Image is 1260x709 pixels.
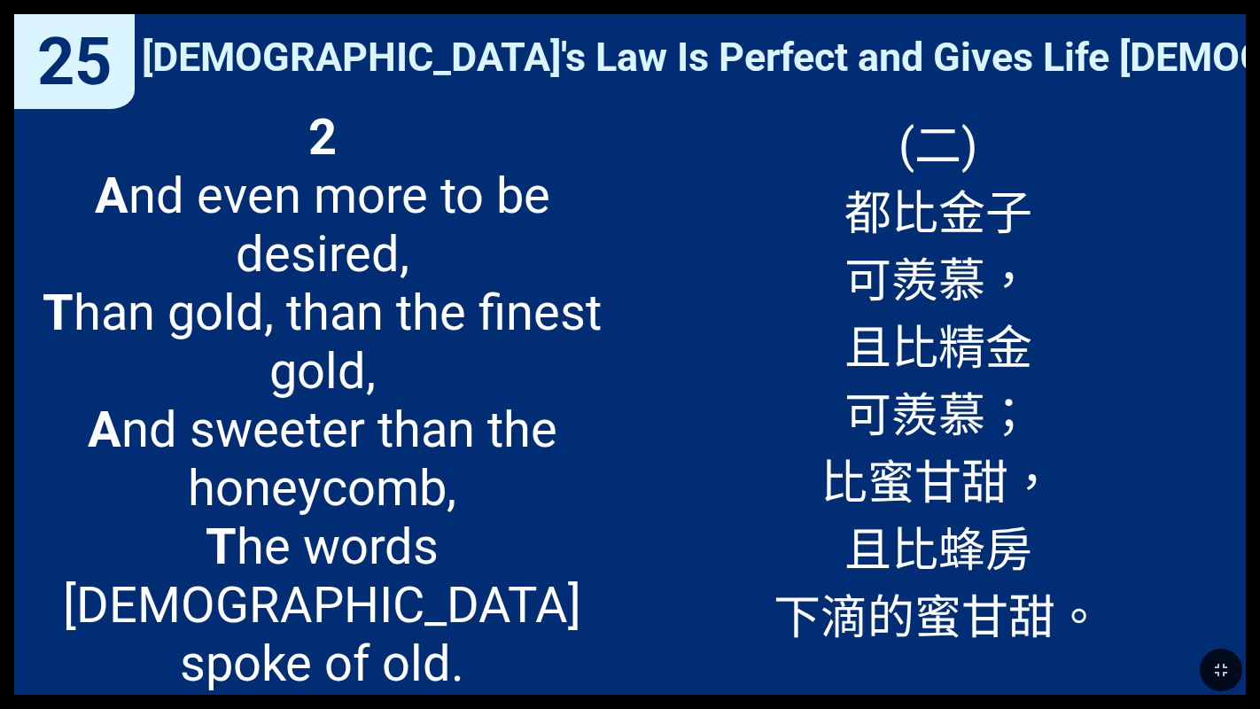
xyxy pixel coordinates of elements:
[88,401,121,459] b: A
[95,167,128,225] b: A
[37,23,112,100] span: 25
[308,108,337,167] b: 2
[206,518,237,576] b: T
[774,108,1102,647] span: (二) 都比金子 可羨慕， 且比精金 可羨慕； 比蜜甘甜， 且比蜂房 下滴的蜜甘甜。
[43,284,74,342] b: T
[28,108,616,693] span: nd even more to be desired, han gold, than the finest gold, nd sweeter than the honeycomb, he wor...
